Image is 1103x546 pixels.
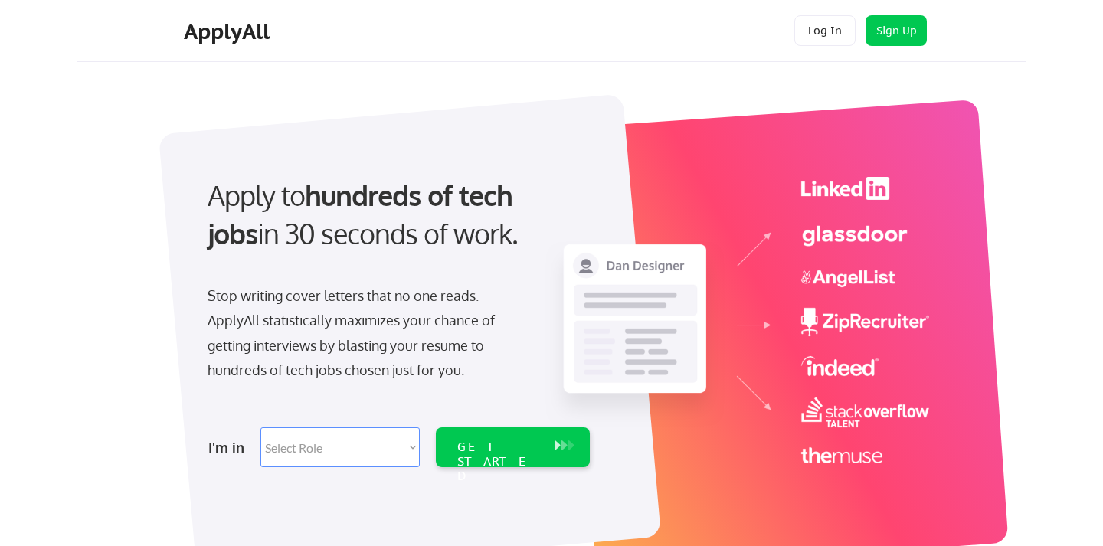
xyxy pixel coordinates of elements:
div: GET STARTED [457,440,539,484]
strong: hundreds of tech jobs [208,178,519,250]
button: Sign Up [866,15,927,46]
button: Log In [794,15,856,46]
div: Stop writing cover letters that no one reads. ApplyAll statistically maximizes your chance of get... [208,283,522,383]
div: ApplyAll [184,18,274,44]
div: I'm in [208,435,251,459]
div: Apply to in 30 seconds of work. [208,176,584,253]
